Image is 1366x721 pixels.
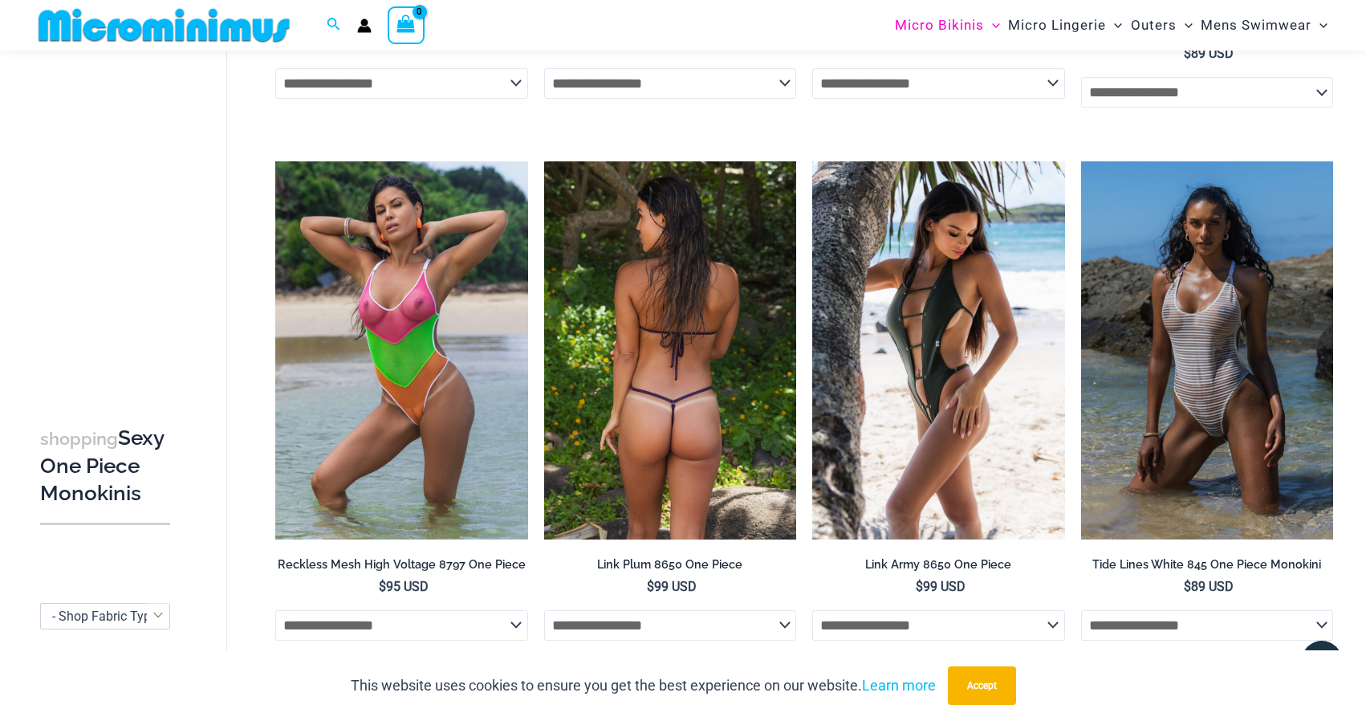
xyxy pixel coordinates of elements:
img: Reckless Mesh High Voltage 8797 One Piece 01 [275,161,527,540]
span: Menu Toggle [1177,5,1193,46]
a: Mens SwimwearMenu ToggleMenu Toggle [1197,5,1331,46]
span: $ [647,37,654,52]
h3: Sexy One Piece Monokinis [40,425,170,507]
bdi: 95 USD [379,579,429,594]
bdi: 99 USD [916,579,966,594]
a: Tide Lines White 845 One Piece Monokini 11Tide Lines White 845 One Piece Monokini 13Tide Lines Wh... [1081,161,1333,540]
a: Tide Lines White 845 One Piece Monokini [1081,557,1333,578]
a: Link Army 8650 One Piece [812,557,1064,578]
bdi: 89 USD [1184,579,1234,594]
nav: Site Navigation [888,2,1334,48]
h2: Link Plum 8650 One Piece [544,557,796,572]
img: MM SHOP LOGO FLAT [32,7,296,43]
h2: Reckless Mesh High Voltage 8797 One Piece [275,557,527,572]
span: $ [916,579,923,594]
a: Link Plum 8650 One Piece 02Link Plum 8650 One Piece 05Link Plum 8650 One Piece 05 [544,161,796,540]
span: $ [1184,579,1191,594]
a: Reckless Mesh High Voltage 8797 One Piece 01Reckless Mesh High Voltage 8797 One Piece 04Reckless ... [275,161,527,540]
a: Micro BikinisMenu ToggleMenu Toggle [891,5,1004,46]
span: Micro Bikinis [895,5,984,46]
a: OutersMenu ToggleMenu Toggle [1127,5,1197,46]
bdi: 89 USD [647,37,697,52]
img: Link Army 8650 One Piece 11 [812,161,1064,540]
a: Search icon link [327,15,341,35]
span: Menu Toggle [1311,5,1327,46]
bdi: 89 USD [1184,46,1234,61]
span: - Shop Fabric Type [40,603,170,629]
span: shopping [40,429,118,449]
p: This website uses cookies to ensure you get the best experience on our website. [351,674,936,698]
span: $ [916,37,923,52]
h2: Link Army 8650 One Piece [812,557,1064,572]
a: Link Plum 8650 One Piece [544,557,796,578]
bdi: 79 USD [379,37,429,52]
span: Menu Toggle [984,5,1000,46]
a: View Shopping Cart, empty [388,6,425,43]
a: Link Army 8650 One Piece 11Link Army 8650 One Piece 04Link Army 8650 One Piece 04 [812,161,1064,540]
h2: Tide Lines White 845 One Piece Monokini [1081,557,1333,572]
span: Outers [1131,5,1177,46]
span: Micro Lingerie [1008,5,1106,46]
a: Account icon link [357,18,372,33]
a: Reckless Mesh High Voltage 8797 One Piece [275,557,527,578]
button: Accept [948,666,1016,705]
span: Mens Swimwear [1201,5,1311,46]
span: $ [647,579,654,594]
span: $ [379,37,386,52]
span: - Shop Fabric Type [41,604,169,629]
iframe: TrustedSite Certified [40,54,185,375]
span: Menu Toggle [1106,5,1122,46]
bdi: 89 USD [916,37,966,52]
a: Learn more [862,677,936,694]
img: Tide Lines White 845 One Piece Monokini 11 [1081,161,1333,540]
bdi: 99 USD [647,579,697,594]
a: Micro LingerieMenu ToggleMenu Toggle [1004,5,1126,46]
span: - Shop Fabric Type [52,609,157,624]
span: $ [379,579,386,594]
img: Link Plum 8650 One Piece 05 [544,161,796,540]
span: $ [1184,46,1191,61]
